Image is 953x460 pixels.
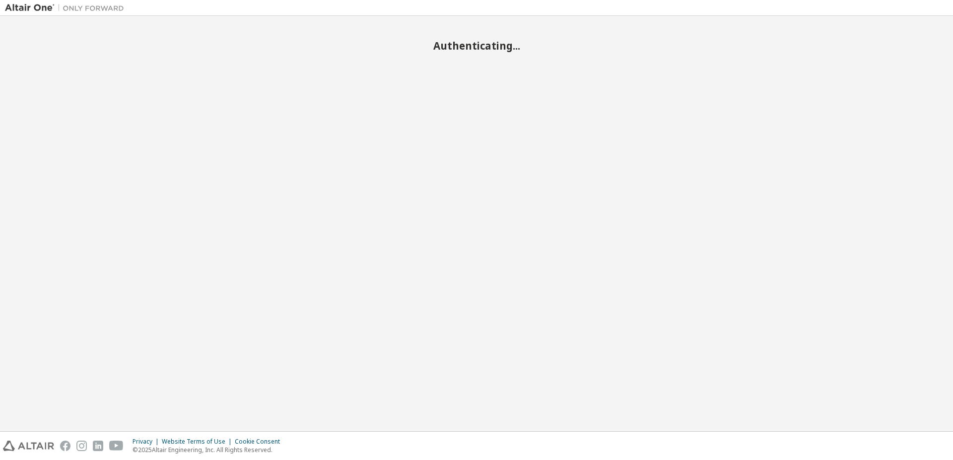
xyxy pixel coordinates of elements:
[3,441,54,451] img: altair_logo.svg
[109,441,124,451] img: youtube.svg
[133,438,162,446] div: Privacy
[5,39,948,52] h2: Authenticating...
[162,438,235,446] div: Website Terms of Use
[235,438,286,446] div: Cookie Consent
[5,3,129,13] img: Altair One
[60,441,70,451] img: facebook.svg
[76,441,87,451] img: instagram.svg
[133,446,286,454] p: © 2025 Altair Engineering, Inc. All Rights Reserved.
[93,441,103,451] img: linkedin.svg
